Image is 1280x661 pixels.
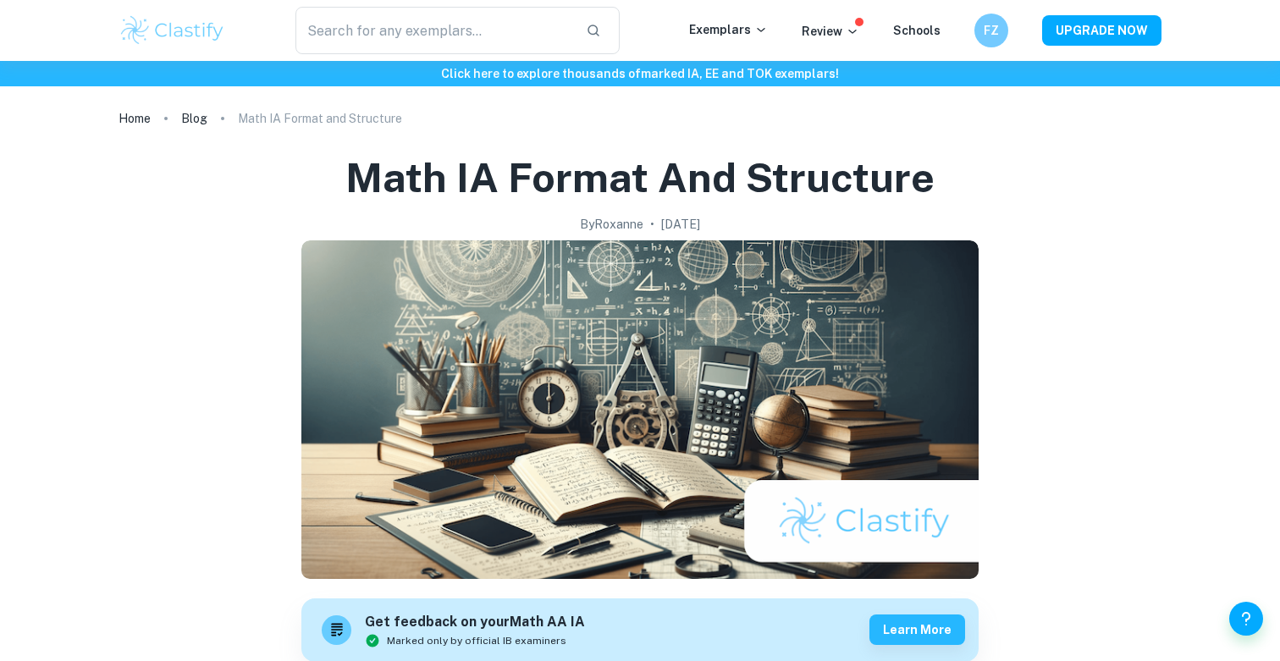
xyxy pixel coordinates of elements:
[3,64,1277,83] h6: Click here to explore thousands of marked IA, EE and TOK exemplars !
[238,109,402,128] p: Math IA Format and Structure
[295,7,572,54] input: Search for any exemplars...
[345,151,935,205] h1: Math IA Format and Structure
[365,612,585,633] h6: Get feedback on your Math AA IA
[301,240,979,579] img: Math IA Format and Structure cover image
[1229,602,1263,636] button: Help and Feedback
[580,215,643,234] h2: By Roxanne
[119,107,151,130] a: Home
[650,215,654,234] p: •
[893,24,941,37] a: Schools
[1042,15,1161,46] button: UPGRADE NOW
[689,20,768,39] p: Exemplars
[802,22,859,41] p: Review
[974,14,1008,47] button: FZ
[181,107,207,130] a: Blog
[119,14,226,47] img: Clastify logo
[661,215,700,234] h2: [DATE]
[982,21,1001,40] h6: FZ
[387,633,566,648] span: Marked only by official IB examiners
[869,614,965,645] button: Learn more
